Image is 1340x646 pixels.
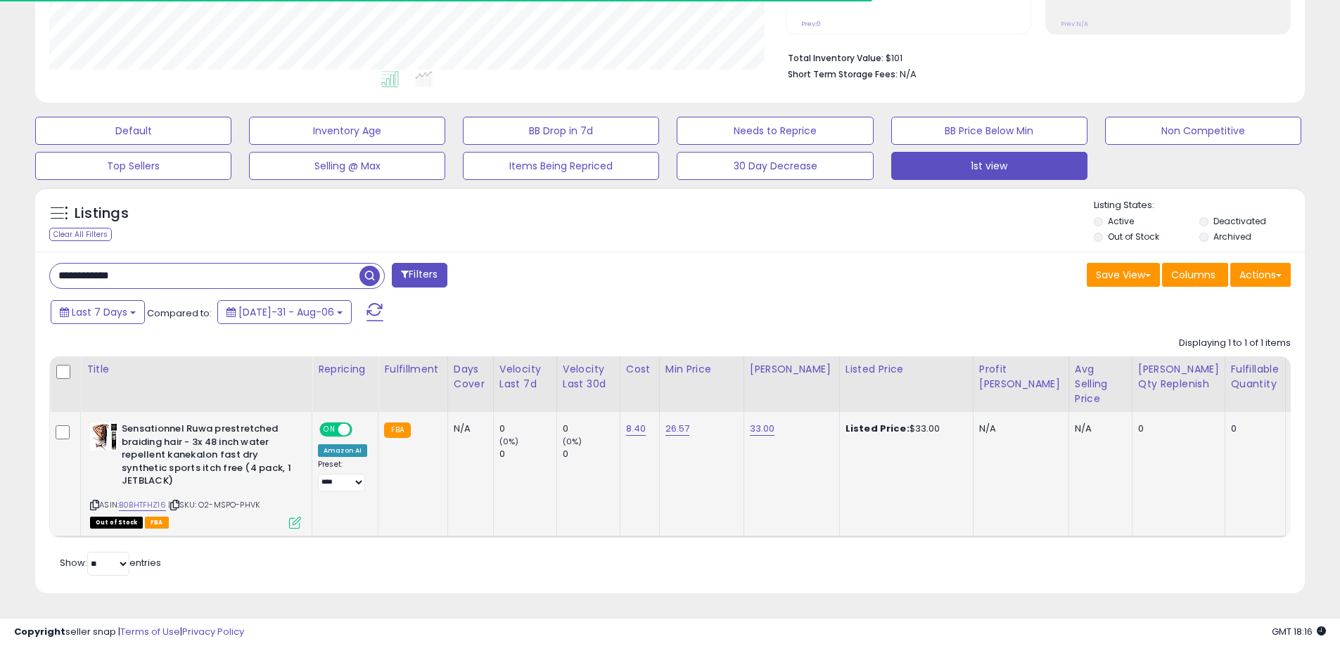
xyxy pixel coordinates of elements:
b: Listed Price: [846,422,910,435]
span: [DATE]-31 - Aug-06 [238,305,334,319]
div: Fulfillable Quantity [1231,362,1280,392]
small: (0%) [499,436,519,447]
button: Save View [1087,263,1160,287]
button: 30 Day Decrease [677,152,873,180]
div: 0 [563,422,620,435]
span: Show: entries [60,556,161,569]
div: Cost [626,362,653,377]
div: Title [87,362,306,377]
a: Terms of Use [120,625,180,638]
a: 8.40 [626,422,646,436]
div: N/A [454,422,483,435]
div: Velocity Last 30d [563,362,614,392]
div: 0 [499,448,556,460]
button: BB Drop in 7d [463,117,659,145]
button: Actions [1230,263,1291,287]
span: OFF [350,424,373,436]
button: Needs to Reprice [677,117,873,145]
div: Repricing [318,362,372,377]
div: N/A [1075,422,1121,435]
button: [DATE]-31 - Aug-06 [217,300,352,324]
button: Selling @ Max [249,152,445,180]
span: ON [321,424,338,436]
span: 2025-08-14 18:16 GMT [1272,625,1326,638]
button: Items Being Repriced [463,152,659,180]
div: Days Cover [454,362,487,392]
li: $101 [788,49,1280,65]
span: Last 7 Days [72,305,127,319]
small: Prev: N/A [1061,20,1088,28]
div: [PERSON_NAME] [750,362,834,377]
button: Non Competitive [1105,117,1301,145]
div: Listed Price [846,362,967,377]
div: Amazon AI [318,444,367,457]
div: Displaying 1 to 1 of 1 items [1179,337,1291,350]
label: Out of Stock [1108,231,1159,243]
div: 0 [1231,422,1275,435]
a: B0BHTFHZ16 [119,499,166,511]
div: N/A [979,422,1058,435]
small: Prev: 0 [801,20,821,28]
strong: Copyright [14,625,65,638]
th: Please note that this number is a calculation based on your required days of coverage and your ve... [1132,356,1225,412]
b: Sensationnel Ruwa prestretched braiding hair - 3x 48 inch water repellent kanekalon fast dry synt... [122,422,293,491]
div: Profit [PERSON_NAME] [979,362,1063,392]
button: 1st view [891,152,1087,180]
button: BB Price Below Min [891,117,1087,145]
label: Active [1108,215,1134,227]
label: Archived [1213,231,1251,243]
h5: Listings [75,204,129,224]
div: [PERSON_NAME] Qty Replenish [1138,362,1219,392]
div: Avg Selling Price [1075,362,1126,406]
button: Inventory Age [249,117,445,145]
div: ASIN: [90,422,301,527]
span: Compared to: [147,306,212,320]
b: Total Inventory Value: [788,52,883,64]
small: FBA [384,422,410,438]
div: Velocity Last 7d [499,362,551,392]
label: Deactivated [1213,215,1266,227]
small: (0%) [563,436,582,447]
span: All listings that are currently out of stock and unavailable for purchase on Amazon [90,517,143,529]
div: seller snap | | [14,626,244,639]
div: 0 [1138,422,1214,435]
button: Top Sellers [35,152,231,180]
div: Fulfillment [384,362,441,377]
button: Last 7 Days [51,300,145,324]
div: 0 [563,448,620,460]
p: Listing States: [1094,199,1305,212]
a: 33.00 [750,422,775,436]
div: Preset: [318,460,367,491]
div: $33.00 [846,422,962,435]
button: Filters [392,263,447,288]
span: Columns [1171,268,1215,282]
span: FBA [145,517,169,529]
div: 0 [499,422,556,435]
a: Privacy Policy [182,625,244,638]
a: 26.57 [665,422,690,436]
b: Short Term Storage Fees: [788,68,898,80]
span: | SKU: O2-MSPO-PHVK [168,499,260,510]
img: 51LFvdtlrIL._SL40_.jpg [90,422,118,451]
div: Min Price [665,362,738,377]
div: Clear All Filters [49,228,112,241]
button: Default [35,117,231,145]
button: Columns [1162,263,1228,287]
span: N/A [900,67,917,81]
